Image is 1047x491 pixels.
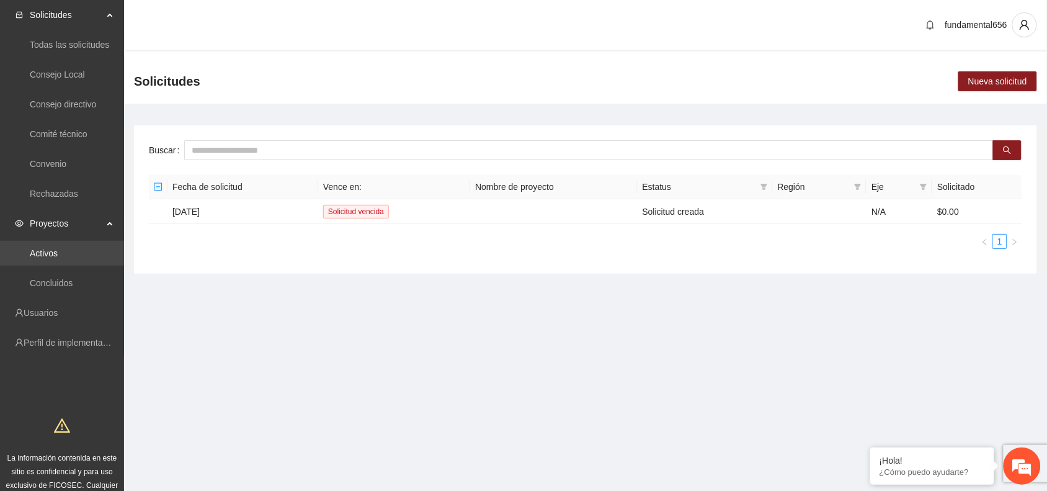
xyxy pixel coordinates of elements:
[149,140,184,160] label: Buscar
[917,178,930,196] span: filter
[852,178,864,196] span: filter
[932,199,1022,224] td: $0.00
[30,99,96,109] a: Consejo directivo
[945,20,1007,30] span: fundamental656
[932,175,1022,199] th: Solicitado
[854,183,862,191] span: filter
[1003,146,1012,156] span: search
[993,235,1007,248] a: 1
[30,129,87,139] a: Comité técnico
[638,199,773,224] td: Solicitud creada
[30,211,103,236] span: Proyectos
[30,70,85,79] a: Consejo Local
[54,418,70,434] span: warning
[15,219,24,228] span: eye
[643,180,755,194] span: Estatus
[968,74,1027,88] span: Nueva solicitud
[760,183,768,191] span: filter
[981,238,989,246] span: left
[30,40,109,50] a: Todas las solicitudes
[758,178,770,196] span: filter
[880,456,985,466] div: ¡Hola!
[993,140,1022,160] button: search
[978,234,992,249] button: left
[880,467,985,477] p: ¿Cómo puedo ayudarte?
[921,20,940,30] span: bell
[154,182,163,191] span: minus-square
[978,234,992,249] li: Previous Page
[24,338,120,348] a: Perfil de implementadora
[958,71,1037,91] button: Nueva solicitud
[134,71,200,91] span: Solicitudes
[920,183,927,191] span: filter
[30,159,66,169] a: Convenio
[1013,19,1036,30] span: user
[778,180,850,194] span: Región
[30,189,78,199] a: Rechazadas
[30,248,58,258] a: Activos
[318,175,470,199] th: Vence en:
[167,175,318,199] th: Fecha de solicitud
[15,11,24,19] span: inbox
[167,199,318,224] td: [DATE]
[1007,234,1022,249] button: right
[30,2,103,27] span: Solicitudes
[1011,238,1018,246] span: right
[867,199,932,224] td: N/A
[992,234,1007,249] li: 1
[24,308,58,318] a: Usuarios
[920,15,940,35] button: bell
[323,205,389,218] span: Solicitud vencida
[1007,234,1022,249] li: Next Page
[1012,12,1037,37] button: user
[871,180,915,194] span: Eje
[30,278,73,288] a: Concluidos
[470,175,637,199] th: Nombre de proyecto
